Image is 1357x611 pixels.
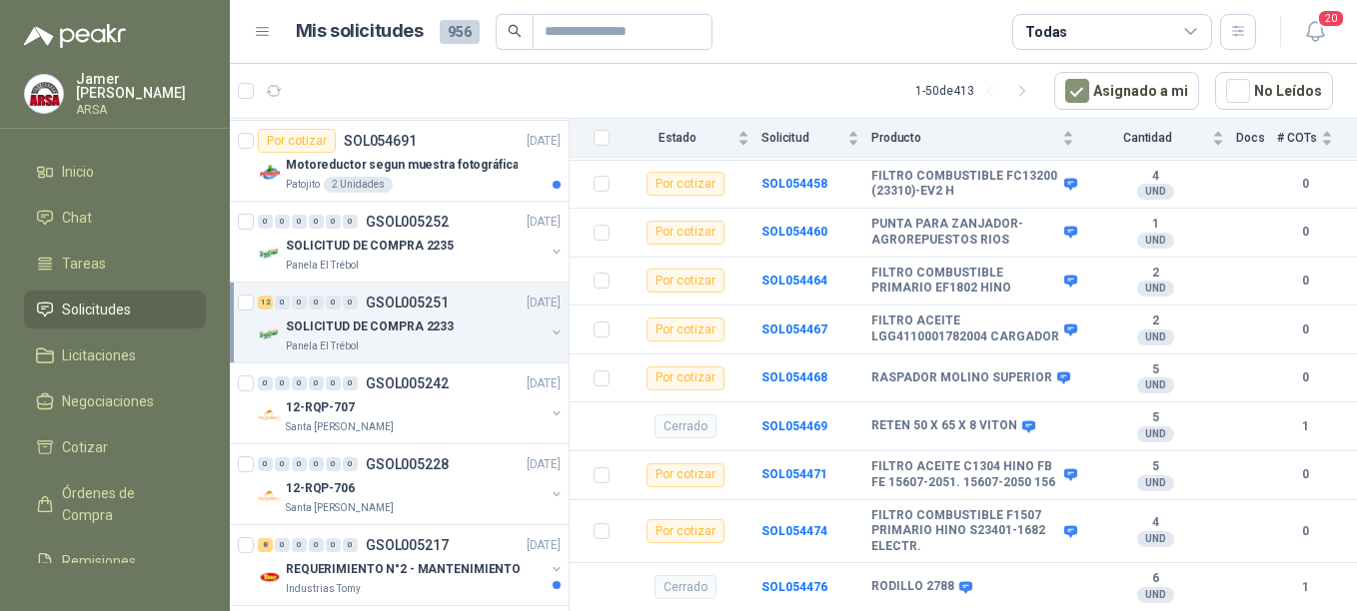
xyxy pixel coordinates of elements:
button: No Leídos [1215,72,1333,110]
div: 0 [275,457,290,471]
p: Santa [PERSON_NAME] [286,500,394,516]
div: 2 Unidades [324,177,393,193]
div: 8 [258,538,273,552]
p: REQUERIMIENTO N°2 - MANTENIMIENTO [286,560,521,579]
p: SOLICITUD DE COMPRA 2233 [286,317,454,336]
div: Por cotizar [647,366,724,390]
th: Solicitud [761,119,871,158]
img: Company Logo [258,161,282,185]
b: 5 [1086,459,1224,475]
b: 0 [1277,368,1333,387]
div: 0 [258,215,273,229]
div: 0 [292,457,307,471]
div: UND [1137,475,1174,491]
b: 5 [1086,362,1224,378]
div: UND [1137,531,1174,547]
span: # COTs [1277,131,1317,145]
a: Órdenes de Compra [24,474,206,534]
div: 0 [258,376,273,390]
img: Company Logo [258,242,282,266]
p: [DATE] [527,536,561,555]
div: 0 [309,457,324,471]
p: Industrias Tomy [286,581,361,597]
b: SOL054460 [761,225,827,239]
span: Cotizar [62,436,108,458]
p: Panela El Trébol [286,338,359,354]
p: Panela El Trébol [286,258,359,274]
p: GSOL005252 [366,215,449,229]
p: GSOL005242 [366,376,449,390]
img: Company Logo [25,75,63,113]
b: FILTRO COMBUSTIBLE FC13200 (23310)-EV2 H [871,169,1059,200]
p: GSOL005217 [366,538,449,552]
a: SOL054468 [761,370,827,384]
div: 0 [309,538,324,552]
b: 1 [1086,217,1224,233]
b: RETEN 50 X 65 X 8 VITON [871,418,1017,434]
div: 0 [326,215,341,229]
div: 0 [309,215,324,229]
button: Asignado a mi [1054,72,1199,110]
p: Motoreductor segun muestra fotográfica [286,156,518,175]
div: 0 [258,457,273,471]
b: 1 [1277,417,1333,436]
a: Negociaciones [24,382,206,420]
img: Logo peakr [24,24,126,48]
a: 8 0 0 0 0 0 GSOL005217[DATE] Company LogoREQUERIMIENTO N°2 - MANTENIMIENTOIndustrias Tomy [258,533,565,597]
div: 0 [343,376,358,390]
span: Inicio [62,161,94,183]
a: Chat [24,199,206,237]
a: SOL054469 [761,419,827,433]
span: 956 [440,20,480,44]
b: SOL054467 [761,322,827,336]
div: 0 [343,538,358,552]
b: 2 [1086,266,1224,282]
b: FILTRO COMBUSTIBLE F1507 PRIMARIO HINO S23401-1682 ELECTR. [871,508,1059,555]
a: SOL054476 [761,580,827,594]
div: 0 [326,538,341,552]
p: [DATE] [527,455,561,474]
span: Cantidad [1086,131,1208,145]
div: 0 [292,215,307,229]
div: Por cotizar [647,317,724,341]
div: 0 [343,215,358,229]
a: Licitaciones [24,336,206,374]
p: SOLICITUD DE COMPRA 2235 [286,237,454,256]
a: SOL054464 [761,274,827,288]
th: Producto [871,119,1086,158]
div: UND [1137,184,1174,200]
div: 0 [275,538,290,552]
div: 0 [326,376,341,390]
div: Por cotizar [647,221,724,245]
th: # COTs [1277,119,1357,158]
div: Todas [1025,21,1067,43]
div: 0 [309,296,324,309]
a: SOL054474 [761,524,827,538]
a: Por cotizarSOL054691[DATE] Company LogoMotoreductor segun muestra fotográficaPatojito2 Unidades [230,121,569,202]
p: 12-RQP-707 [286,398,355,417]
div: Cerrado [655,414,716,438]
span: Solicitudes [62,299,131,320]
b: SOL054471 [761,467,827,481]
p: GSOL005251 [366,296,449,309]
h1: Mis solicitudes [296,17,424,46]
div: 0 [275,296,290,309]
button: 20 [1297,14,1333,50]
p: [DATE] [527,294,561,312]
div: 0 [326,457,341,471]
a: 0 0 0 0 0 0 GSOL005242[DATE] Company Logo12-RQP-707Santa [PERSON_NAME] [258,371,565,435]
div: 0 [275,376,290,390]
div: Por cotizar [258,129,336,153]
b: 2 [1086,313,1224,329]
p: GSOL005228 [366,457,449,471]
span: Solicitud [761,131,843,145]
a: Cotizar [24,428,206,466]
b: 5 [1086,410,1224,426]
a: Remisiones [24,542,206,580]
div: 0 [275,215,290,229]
div: 12 [258,296,273,309]
img: Company Logo [258,403,282,427]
